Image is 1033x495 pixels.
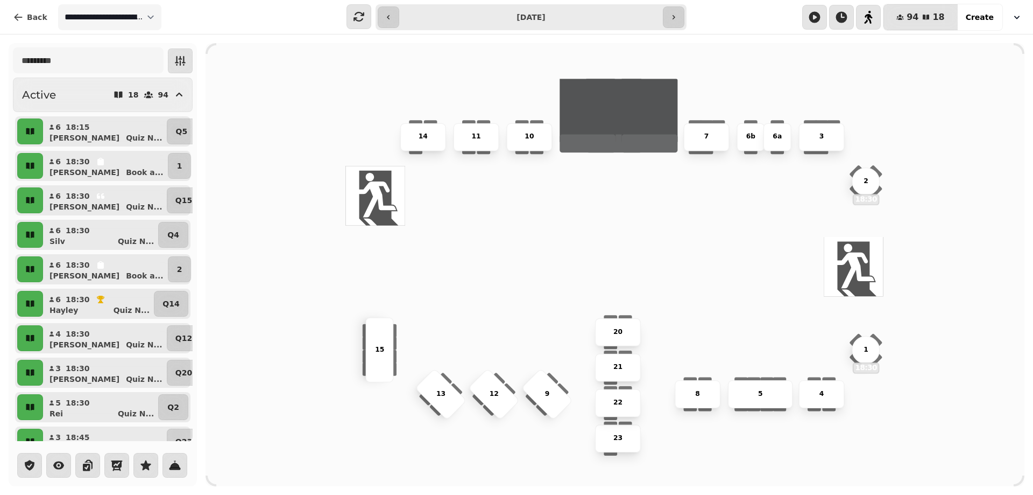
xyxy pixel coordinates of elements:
[66,294,90,305] p: 18:30
[49,270,119,281] p: [PERSON_NAME]
[45,360,165,386] button: 318:30[PERSON_NAME]Quiz N...
[864,176,868,186] p: 2
[66,432,90,443] p: 18:45
[695,389,700,399] p: 8
[167,402,179,413] p: Q2
[158,91,168,99] p: 94
[55,432,61,443] p: 3
[66,191,90,201] p: 18:30
[49,133,119,143] p: [PERSON_NAME]
[114,305,150,316] p: Quiz N ...
[613,434,622,444] p: 23
[49,236,65,247] p: Silv
[168,256,192,282] button: 2
[472,132,481,142] p: 11
[126,133,162,143] p: Quiz N ...
[819,132,824,142] p: 3
[162,298,179,309] p: Q14
[45,187,165,213] button: 618:30[PERSON_NAME]Quiz N...
[613,327,622,337] p: 20
[45,325,165,351] button: 418:30[PERSON_NAME]Quiz N...
[45,222,156,248] button: 618:30SilvQuiz N...
[758,389,763,399] p: 5
[175,195,192,206] p: Q15
[126,167,164,178] p: Book a ...
[45,118,165,144] button: 618:15[PERSON_NAME]Quiz N...
[55,191,61,201] p: 6
[436,389,445,399] p: 13
[158,394,188,420] button: Q2
[957,4,1002,30] button: Create
[158,222,188,248] button: Q4
[45,256,166,282] button: 618:30[PERSON_NAME]Book a...
[883,4,958,30] button: 9418
[167,325,201,351] button: Q12
[118,236,154,247] p: Quiz N ...
[126,374,162,385] p: Quiz N ...
[177,161,182,171] p: 1
[175,367,192,378] p: Q20
[66,260,90,270] p: 18:30
[45,429,165,455] button: 318:45[PERSON_NAME]Quiz N...
[704,132,709,142] p: 7
[853,363,879,372] p: 18:30
[49,201,119,212] p: [PERSON_NAME]
[55,363,61,374] p: 3
[49,339,119,350] p: [PERSON_NAME]
[55,225,61,236] p: 6
[55,329,61,339] p: 4
[819,389,824,399] p: 4
[746,132,755,142] p: 6b
[773,132,782,142] p: 6a
[907,13,918,22] span: 94
[49,408,63,419] p: Rei
[128,91,138,99] p: 18
[168,153,192,179] button: 1
[66,225,90,236] p: 18:30
[613,362,622,373] p: 21
[66,398,90,408] p: 18:30
[932,13,944,22] span: 18
[118,408,154,419] p: Quiz N ...
[853,195,879,204] p: 18:30
[966,13,994,21] span: Create
[55,398,61,408] p: 5
[175,333,192,344] p: Q12
[864,345,868,355] p: 1
[55,294,61,305] p: 6
[154,291,188,317] button: Q14
[66,363,90,374] p: 18:30
[375,345,384,355] p: 15
[27,13,47,21] span: Back
[4,4,56,30] button: Back
[55,156,61,167] p: 6
[49,305,78,316] p: Hayley
[126,339,162,350] p: Quiz N ...
[66,122,90,133] p: 18:15
[66,156,90,167] p: 18:30
[177,264,182,275] p: 2
[167,187,201,213] button: Q15
[55,122,61,133] p: 6
[167,229,179,240] p: Q4
[167,429,201,455] button: Q23
[175,436,192,447] p: Q23
[55,260,61,270] p: 6
[126,201,162,212] p: Quiz N ...
[45,291,152,317] button: 618:30HayleyQuiz N...
[525,132,534,142] p: 10
[45,394,156,420] button: 518:30ReiQuiz N...
[544,389,549,399] p: 9
[489,389,498,399] p: 12
[49,167,119,178] p: [PERSON_NAME]
[49,374,119,385] p: [PERSON_NAME]
[66,329,90,339] p: 18:30
[613,398,622,408] p: 22
[167,360,201,386] button: Q20
[419,132,428,142] p: 14
[176,126,188,137] p: Q5
[13,78,193,112] button: Active1894
[167,118,197,144] button: Q5
[45,153,166,179] button: 618:30[PERSON_NAME]Book a...
[22,87,56,102] h2: Active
